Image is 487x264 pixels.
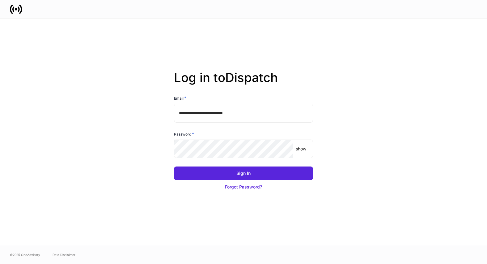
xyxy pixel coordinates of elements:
div: Forgot Password? [225,184,262,190]
h2: Log in to Dispatch [174,70,313,95]
h6: Email [174,95,186,101]
button: Sign In [174,167,313,180]
p: show [296,146,306,152]
div: Sign In [236,170,251,176]
span: © 2025 OneAdvisory [10,252,40,257]
h6: Password [174,131,194,137]
button: Forgot Password? [174,180,313,194]
a: Data Disclaimer [53,252,75,257]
